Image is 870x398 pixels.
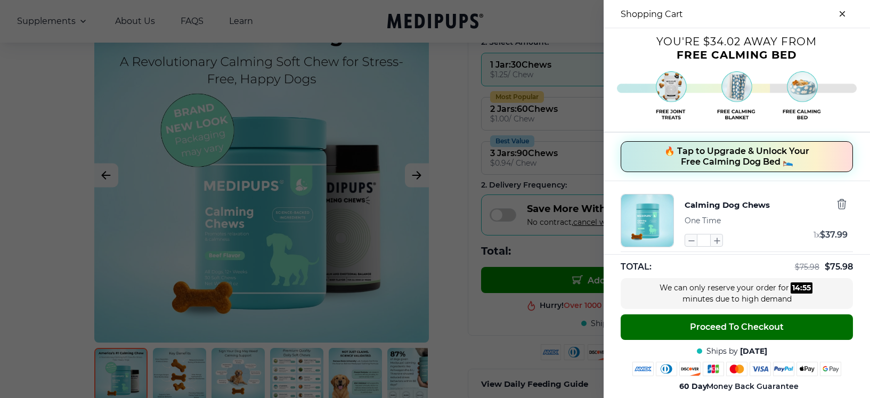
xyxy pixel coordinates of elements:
img: paypal [773,362,794,376]
span: Free Calming Bed [677,48,797,61]
img: Free Calming Blanket [617,68,857,124]
span: $ 75.98 [795,262,819,272]
span: One Time [685,216,721,225]
p: You're $34.02 away from [604,39,870,44]
img: google [820,362,841,376]
div: We can only reserve your order for minutes due to high demand [657,282,817,305]
img: diners-club [656,362,677,376]
img: visa [750,362,771,376]
div: 14 [792,282,800,294]
span: TOTAL: [621,261,652,273]
strong: 60 Day [679,381,707,391]
span: [DATE] [741,346,768,356]
img: Calming Dog Chews [621,194,673,247]
button: Calming Dog Chews [685,198,770,212]
div: 55 [802,282,811,294]
img: apple [796,362,818,376]
button: Proceed To Checkout [621,314,853,340]
h3: Shopping Cart [621,9,683,19]
img: mastercard [726,362,747,376]
span: Proceed To Checkout [690,322,784,332]
span: $ 75.98 [825,262,853,272]
img: amex [632,362,654,376]
span: Ships by [706,346,738,356]
button: close-cart [832,3,853,25]
span: $ 37.99 [820,230,848,240]
button: 🔥 Tap to Upgrade & Unlock Your Free Calming Dog Bed 🛌 [621,141,853,172]
span: 1 x [814,230,820,240]
div: : [791,282,812,294]
span: Money Back Guarantee [679,381,799,392]
img: discover [679,362,701,376]
img: jcb [703,362,724,376]
span: 🔥 Tap to Upgrade & Unlock Your Free Calming Dog Bed 🛌 [664,146,809,167]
